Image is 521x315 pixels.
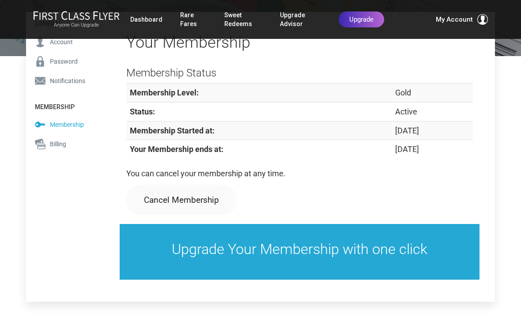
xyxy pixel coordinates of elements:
span: Notifications [50,76,85,86]
strong: Status: [130,107,155,116]
a: Upgrade [339,11,384,27]
h3: Upgrade Your Membership with one click [137,242,462,258]
span: My Account [436,14,473,25]
p: You can cancel your membership at any time. [126,167,473,180]
a: Sweet Redeems [224,7,263,32]
a: Notifications [26,71,104,91]
span: Billing [50,139,66,149]
a: Rare Fares [180,7,207,32]
a: Membership [26,115,104,134]
strong: Membership Started at: [130,126,215,135]
a: Dashboard [130,11,162,27]
td: [DATE] [392,121,473,140]
strong: Your Membership ends at: [130,144,223,154]
a: Upgrade Advisor [280,7,321,32]
span: Password [50,57,78,66]
h3: Membership Status [126,67,473,79]
td: Gold [392,83,473,102]
h2: Your Membership [126,34,473,52]
td: Active [392,102,473,121]
a: First Class FlyerAnyone Can Upgrade [33,11,120,28]
img: First Class Flyer [33,11,120,20]
button: My Account [436,14,488,25]
small: Anyone Can Upgrade [33,22,120,28]
h4: Membership [26,95,104,115]
a: Password [26,52,104,71]
td: [DATE] [392,140,473,159]
strong: Membership Level: [130,88,199,97]
a: Cancel Membership [126,185,237,215]
a: Billing [26,134,104,154]
span: Membership [50,120,84,129]
a: Account [26,32,104,52]
span: Account [50,37,73,47]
